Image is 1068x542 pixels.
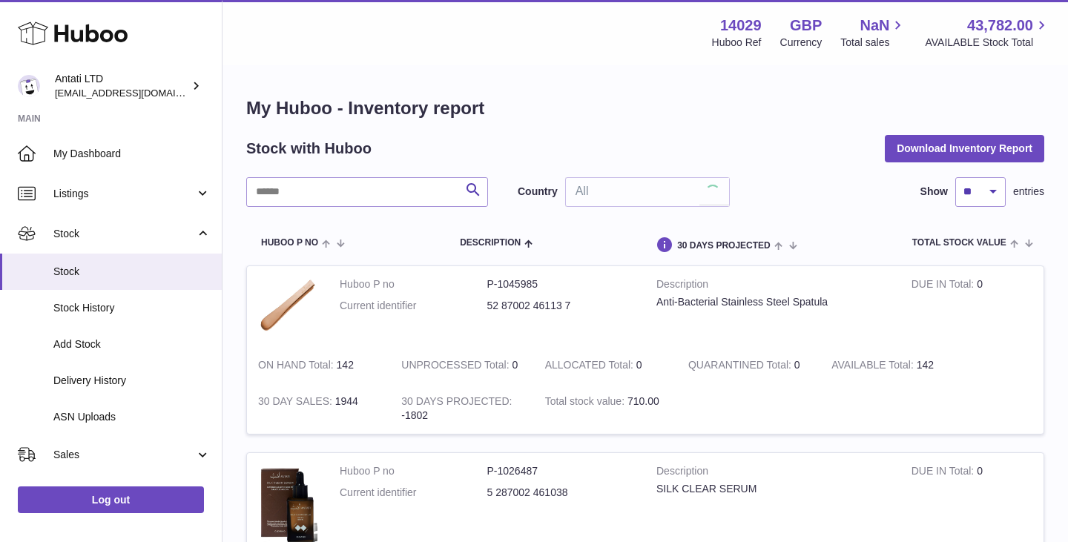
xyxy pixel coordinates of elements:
[53,448,195,462] span: Sales
[712,36,762,50] div: Huboo Ref
[340,486,487,500] dt: Current identifier
[246,96,1044,120] h1: My Huboo - Inventory report
[487,486,635,500] dd: 5 287002 461038
[53,410,211,424] span: ASN Uploads
[820,347,963,383] td: 142
[794,359,800,371] span: 0
[885,135,1044,162] button: Download Inventory Report
[340,464,487,478] dt: Huboo P no
[258,277,317,333] img: product image
[247,347,390,383] td: 142
[925,16,1050,50] a: 43,782.00 AVAILABLE Stock Total
[53,301,211,315] span: Stock History
[53,265,211,279] span: Stock
[688,359,794,374] strong: QUARANTINED Total
[656,295,889,309] div: Anti-Bacterial Stainless Steel Spatula
[656,277,889,295] strong: Description
[53,337,211,351] span: Add Stock
[518,185,558,199] label: Country
[18,486,204,513] a: Log out
[860,16,889,36] span: NaN
[55,72,188,100] div: Antati LTD
[18,75,40,97] img: toufic@antatiskin.com
[840,36,906,50] span: Total sales
[627,395,659,407] span: 710.00
[55,87,218,99] span: [EMAIL_ADDRESS][DOMAIN_NAME]
[534,347,677,383] td: 0
[258,359,337,374] strong: ON HAND Total
[390,383,533,434] td: -1802
[900,266,1044,347] td: 0
[53,187,195,201] span: Listings
[912,278,977,294] strong: DUE IN Total
[720,16,762,36] strong: 14029
[831,359,916,374] strong: AVAILABLE Total
[401,359,512,374] strong: UNPROCESSED Total
[1013,185,1044,199] span: entries
[912,238,1006,248] span: Total stock value
[247,383,390,434] td: 1944
[246,139,372,159] h2: Stock with Huboo
[545,359,636,374] strong: ALLOCATED Total
[545,395,627,411] strong: Total stock value
[401,395,512,411] strong: 30 DAYS PROJECTED
[487,299,635,313] dd: 52 87002 46113 7
[340,299,487,313] dt: Current identifier
[53,227,195,241] span: Stock
[340,277,487,291] dt: Huboo P no
[677,241,771,251] span: 30 DAYS PROJECTED
[912,465,977,480] strong: DUE IN Total
[53,374,211,388] span: Delivery History
[790,16,822,36] strong: GBP
[460,238,521,248] span: Description
[780,36,823,50] div: Currency
[967,16,1033,36] span: 43,782.00
[656,482,889,496] div: SILK CLEAR SERUM
[840,16,906,50] a: NaN Total sales
[261,238,318,248] span: Huboo P no
[925,36,1050,50] span: AVAILABLE Stock Total
[487,464,635,478] dd: P-1026487
[53,147,211,161] span: My Dashboard
[258,395,335,411] strong: 30 DAY SALES
[487,277,635,291] dd: P-1045985
[920,185,948,199] label: Show
[656,464,889,482] strong: Description
[390,347,533,383] td: 0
